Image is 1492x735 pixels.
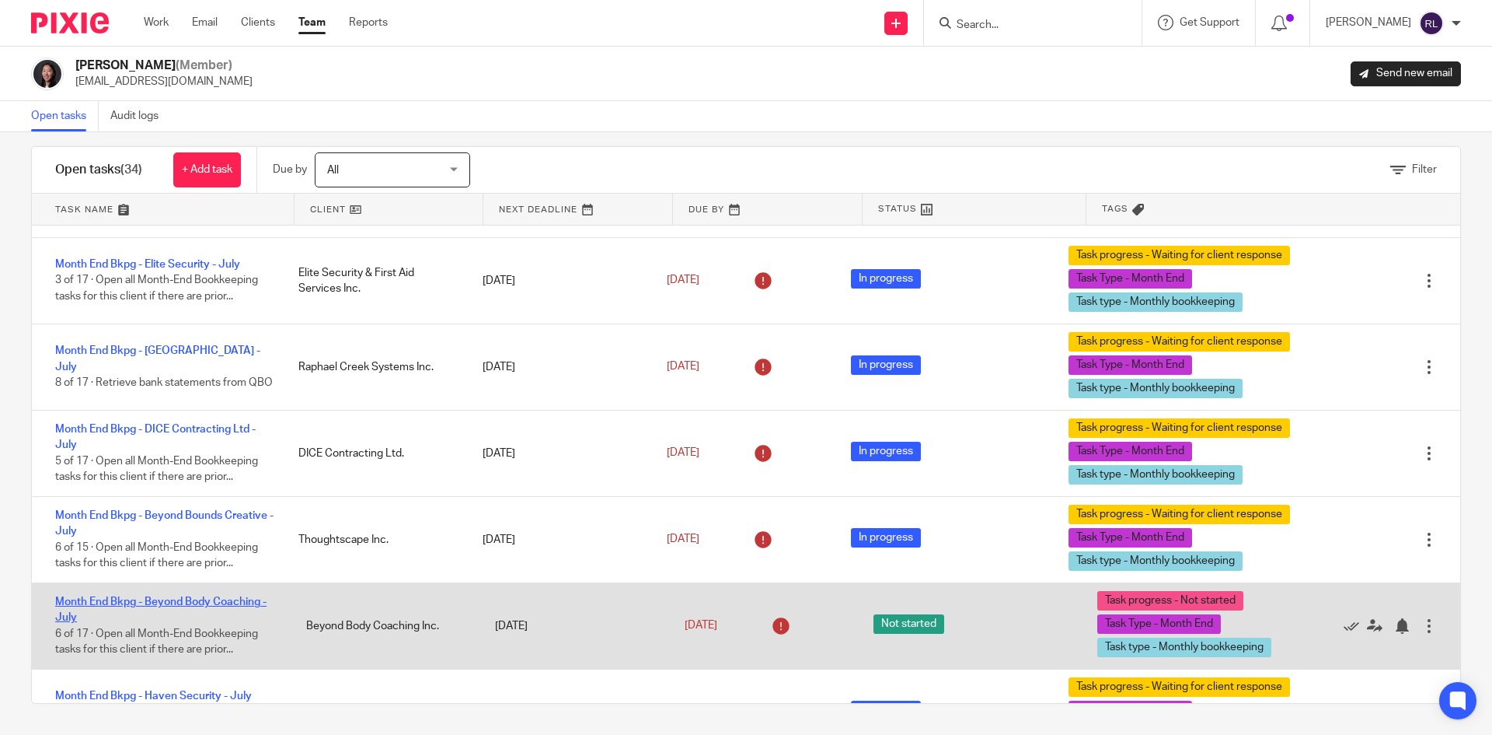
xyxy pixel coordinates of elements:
[1344,618,1367,634] a: Mark as done
[851,269,921,289] span: In progress
[283,352,467,383] div: Raphael Creek Systems Inc.
[1068,269,1192,289] span: Task Type - Month End
[1097,591,1243,611] span: Task progress - Not started
[298,15,326,30] a: Team
[55,691,252,702] a: Month End Bkpg - Haven Security - July
[110,101,170,131] a: Audit logs
[467,438,651,469] div: [DATE]
[291,611,479,642] div: Beyond Body Coaching Inc.
[479,611,668,642] div: [DATE]
[685,621,717,632] span: [DATE]
[1068,442,1192,461] span: Task Type - Month End
[55,377,273,388] span: 8 of 17 · Retrieve bank statements from QBO
[31,12,109,33] img: Pixie
[144,15,169,30] a: Work
[1351,61,1461,86] a: Send new email
[75,58,253,74] h2: [PERSON_NAME]
[55,510,274,537] a: Month End Bkpg - Beyond Bounds Creative - July
[1419,11,1444,36] img: svg%3E
[55,456,258,483] span: 5 of 17 · Open all Month-End Bookkeeping tasks for this client if there are prior...
[31,58,64,90] img: Lili%20square.jpg
[467,697,651,728] div: [DATE]
[1412,164,1437,175] span: Filter
[55,162,142,178] h1: Open tasks
[1068,701,1192,720] span: Task Type - Month End
[192,15,218,30] a: Email
[283,257,467,305] div: Elite Security & First Aid Services Inc.
[667,534,699,545] span: [DATE]
[55,628,258,656] span: 6 of 17 · Open all Month-End Bookkeeping tasks for this client if there are prior...
[873,614,944,634] span: Not started
[667,448,699,459] span: [DATE]
[1102,202,1128,215] span: Tags
[283,438,467,469] div: DICE Contracting Ltd.
[1097,614,1221,634] span: Task Type - Month End
[55,259,240,270] a: Month End Bkpg - Elite Security - July
[955,19,1095,33] input: Search
[851,701,921,720] span: In progress
[241,15,275,30] a: Clients
[176,59,232,72] span: (Member)
[75,74,253,89] p: [EMAIL_ADDRESS][DOMAIN_NAME]
[55,542,258,569] span: 6 of 15 · Open all Month-End Bookkeeping tasks for this client if there are prior...
[120,163,142,176] span: (34)
[283,697,467,728] div: Haven Security
[851,528,921,548] span: In progress
[1068,465,1243,485] span: Task type - Monthly bookkeeping
[283,524,467,555] div: Thoughtscape Inc.
[349,15,388,30] a: Reports
[1068,355,1192,375] span: Task Type - Month End
[1068,528,1192,548] span: Task Type - Month End
[173,152,241,187] a: + Add task
[327,165,339,176] span: All
[1068,677,1290,697] span: Task progress - Waiting for client response
[1068,246,1290,265] span: Task progress - Waiting for client response
[1068,551,1243,571] span: Task type - Monthly bookkeeping
[31,101,99,131] a: Open tasks
[878,202,917,215] span: Status
[1097,638,1271,657] span: Task type - Monthly bookkeeping
[851,355,921,375] span: In progress
[1068,379,1243,398] span: Task type - Monthly bookkeeping
[55,345,260,372] a: Month End Bkpg - [GEOGRAPHIC_DATA] - July
[467,265,651,296] div: [DATE]
[55,424,256,450] a: Month End Bkpg - DICE Contracting Ltd - July
[467,352,651,383] div: [DATE]
[1068,332,1290,352] span: Task progress - Waiting for client response
[851,442,921,461] span: In progress
[467,524,651,555] div: [DATE]
[667,362,699,373] span: [DATE]
[1068,505,1290,524] span: Task progress - Waiting for client response
[273,162,307,177] p: Due by
[1068,418,1290,438] span: Task progress - Waiting for client response
[667,275,699,286] span: [DATE]
[1068,292,1243,312] span: Task type - Monthly bookkeeping
[55,597,267,623] a: Month End Bkpg - Beyond Body Coaching - July
[1180,17,1239,28] span: Get Support
[1326,15,1411,30] p: [PERSON_NAME]
[55,275,258,303] span: 3 of 17 · Open all Month-End Bookkeeping tasks for this client if there are prior...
